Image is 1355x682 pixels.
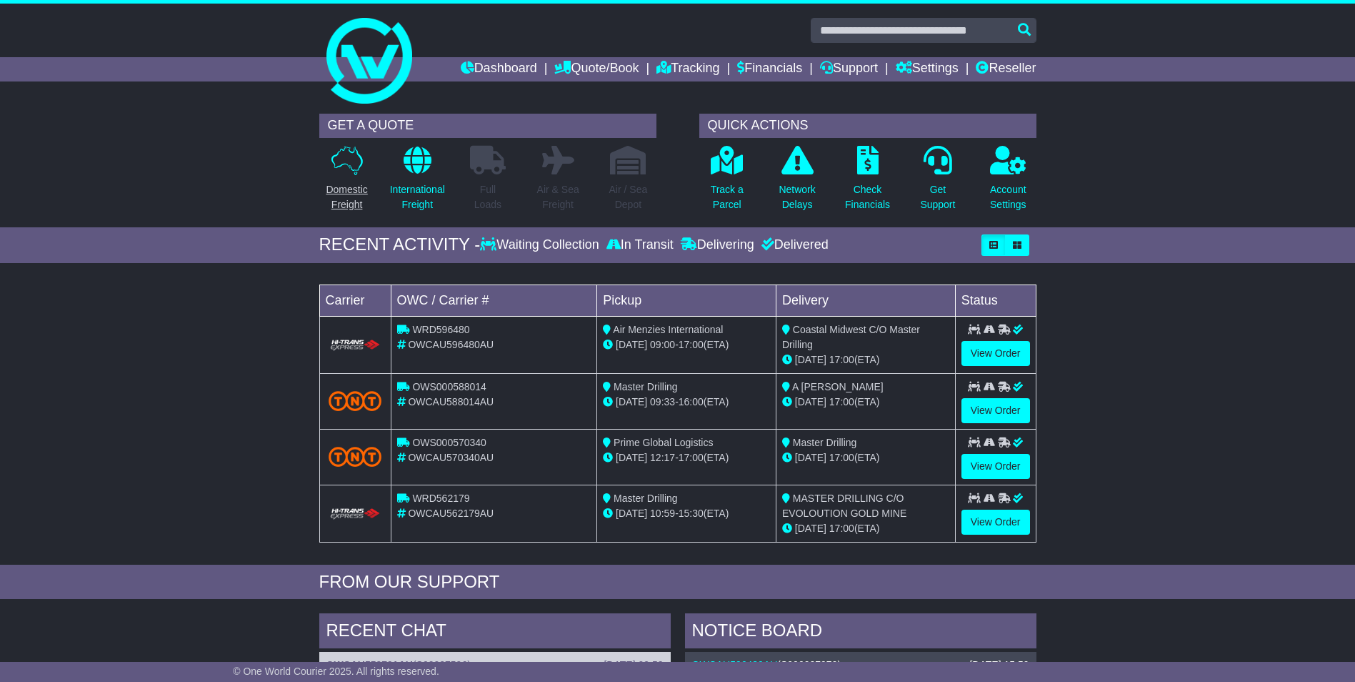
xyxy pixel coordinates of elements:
[325,145,368,220] a: DomesticFreight
[408,339,494,350] span: OWCAU596480AU
[782,324,920,350] span: Coastal Midwest C/O Master Drilling
[603,506,770,521] div: - (ETA)
[679,339,704,350] span: 17:00
[896,57,959,81] a: Settings
[329,508,382,521] img: HiTrans.png
[782,521,949,536] div: (ETA)
[699,114,1036,138] div: QUICK ACTIONS
[990,182,1026,212] p: Account Settings
[537,182,579,212] p: Air & Sea Freight
[650,508,675,519] span: 10:59
[480,237,602,253] div: Waiting Collection
[389,145,446,220] a: InternationalFreight
[603,395,770,410] div: - (ETA)
[412,324,469,335] span: WRD596480
[779,182,815,212] p: Network Delays
[782,352,949,367] div: (ETA)
[416,659,468,671] span: S00027596
[829,452,854,463] span: 17:00
[603,450,770,465] div: - (ETA)
[692,659,1029,671] div: ( )
[961,454,1030,479] a: View Order
[616,508,647,519] span: [DATE]
[329,391,382,410] img: TNT_Domestic.png
[955,285,1036,316] td: Status
[391,285,597,316] td: OWC / Carrier #
[976,57,1036,81] a: Reseller
[616,396,647,407] span: [DATE]
[597,285,776,316] td: Pickup
[319,285,391,316] td: Carrier
[679,452,704,463] span: 17:00
[989,145,1027,220] a: AccountSettings
[795,452,826,463] span: [DATE]
[609,182,648,212] p: Air / Sea Depot
[685,613,1036,652] div: NOTICE BOARD
[961,398,1030,423] a: View Order
[692,659,778,671] a: OWCAU596480AU
[845,182,890,212] p: Check Financials
[961,341,1030,366] a: View Order
[412,437,486,448] span: OWS000570340
[820,57,878,81] a: Support
[782,493,906,519] span: MASTER DRILLING C/O EVOLOUTION GOLD MINE
[614,437,713,448] span: Prime Global Logistics
[758,237,829,253] div: Delivered
[616,339,647,350] span: [DATE]
[969,659,1029,671] div: [DATE] 15:59
[329,447,382,466] img: TNT_Domestic.png
[829,523,854,534] span: 17:00
[326,182,367,212] p: Domestic Freight
[613,324,723,335] span: Air Menzies International
[737,57,802,81] a: Financials
[616,452,647,463] span: [DATE]
[408,452,494,463] span: OWCAU570340AU
[829,396,854,407] span: 17:00
[650,339,675,350] span: 09:00
[326,659,664,671] div: ( )
[412,381,486,392] span: OWS000588014
[782,450,949,465] div: (ETA)
[677,237,758,253] div: Delivering
[776,285,955,316] td: Delivery
[233,666,439,677] span: © One World Courier 2025. All rights reserved.
[650,396,675,407] span: 09:33
[919,145,956,220] a: GetSupport
[390,182,445,212] p: International Freight
[920,182,955,212] p: Get Support
[412,493,469,504] span: WRD562179
[650,452,675,463] span: 12:17
[778,145,816,220] a: NetworkDelays
[554,57,639,81] a: Quote/Book
[710,145,744,220] a: Track aParcel
[319,572,1036,593] div: FROM OUR SUPPORT
[326,659,413,671] a: OWCAU559791AU
[711,182,744,212] p: Track a Parcel
[795,354,826,365] span: [DATE]
[792,381,884,392] span: A [PERSON_NAME]
[329,339,382,352] img: HiTrans.png
[829,354,854,365] span: 17:00
[781,659,837,671] span: S000027979
[461,57,537,81] a: Dashboard
[844,145,891,220] a: CheckFinancials
[656,57,719,81] a: Tracking
[319,234,481,255] div: RECENT ACTIVITY -
[603,337,770,352] div: - (ETA)
[795,523,826,534] span: [DATE]
[604,659,663,671] div: [DATE] 09:52
[614,493,677,504] span: Master Drilling
[782,395,949,410] div: (ETA)
[961,510,1030,535] a: View Order
[614,381,677,392] span: Master Drilling
[319,613,671,652] div: RECENT CHAT
[679,396,704,407] span: 16:00
[795,396,826,407] span: [DATE]
[679,508,704,519] span: 15:30
[603,237,677,253] div: In Transit
[319,114,656,138] div: GET A QUOTE
[793,437,856,448] span: Master Drilling
[408,396,494,407] span: OWCAU588014AU
[408,508,494,519] span: OWCAU562179AU
[470,182,506,212] p: Full Loads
